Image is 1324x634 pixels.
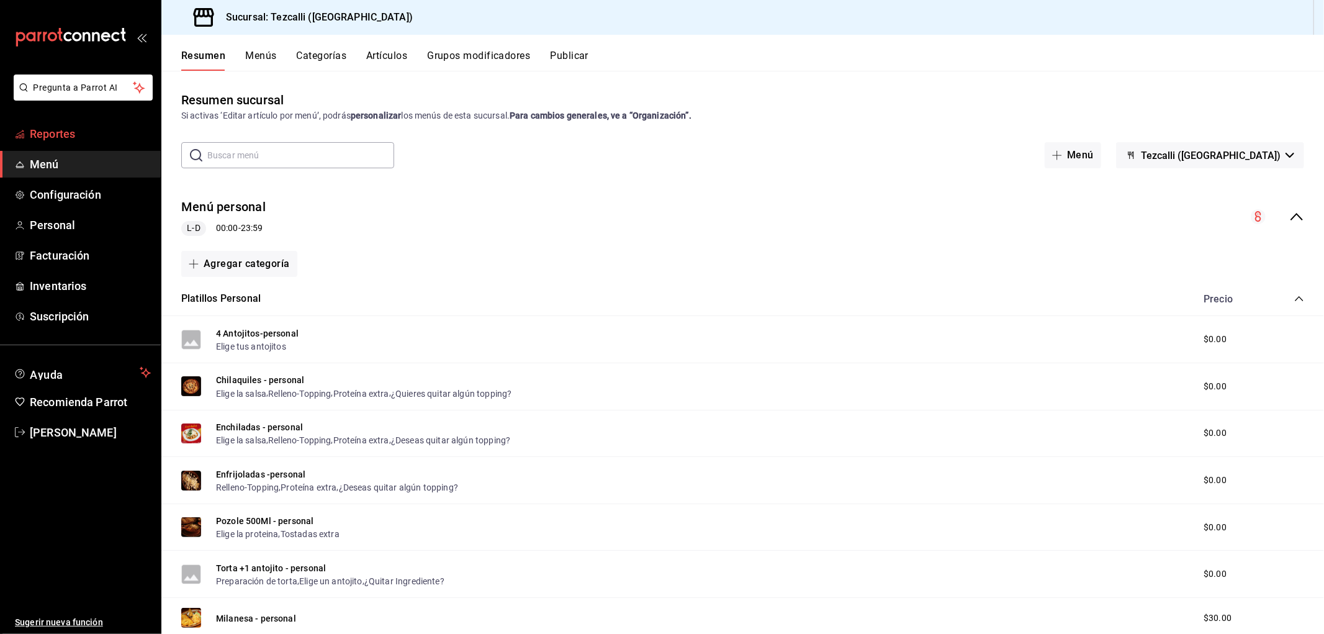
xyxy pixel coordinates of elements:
[216,481,279,494] button: Relleno-Topping
[30,424,151,441] span: [PERSON_NAME]
[216,433,510,446] div: , , ,
[351,111,402,120] strong: personalizar
[268,387,331,400] button: Relleno-Topping
[30,156,151,173] span: Menú
[550,50,588,71] button: Publicar
[427,50,530,71] button: Grupos modificadores
[364,575,444,587] button: ¿Quitar Ingrediente?
[181,251,297,277] button: Agregar categoría
[181,50,1324,71] div: navigation tabs
[216,374,304,386] button: Chilaquiles - personal
[181,423,201,443] img: Preview
[216,515,313,527] button: Pozole 500Ml - personal
[216,574,444,587] div: , ,
[1141,150,1281,161] span: Tezcalli ([GEOGRAPHIC_DATA])
[245,50,276,71] button: Menús
[1204,612,1232,625] span: $30.00
[181,221,266,236] div: 00:00 - 23:59
[339,481,458,494] button: ¿Deseas quitar algún topping?
[297,50,347,71] button: Categorías
[299,575,363,587] button: Elige un antojito
[216,468,305,481] button: Enfrijoladas -personal
[1045,142,1101,168] button: Menú
[30,394,151,410] span: Recomienda Parrot
[181,50,225,71] button: Resumen
[216,387,266,400] button: Elige la salsa
[216,340,286,353] button: Elige tus antojitos
[216,575,297,587] button: Preparación de torta
[181,292,261,306] button: Platillos Personal
[181,91,284,109] div: Resumen sucursal
[207,143,394,168] input: Buscar menú
[333,434,389,446] button: Proteína extra
[181,376,201,396] img: Preview
[1204,474,1227,487] span: $0.00
[30,278,151,294] span: Inventarios
[161,188,1324,246] div: collapse-menu-row
[391,387,512,400] button: ¿Quieres quitar algún topping?
[181,198,266,216] button: Menú personal
[1294,294,1304,304] button: collapse-category-row
[216,528,279,540] button: Elige la proteina
[1116,142,1304,168] button: Tezcalli ([GEOGRAPHIC_DATA])
[1204,568,1227,581] span: $0.00
[1191,293,1271,305] div: Precio
[281,528,340,540] button: Tostadas extra
[181,608,201,628] img: Preview
[216,386,511,399] div: , , ,
[216,327,299,340] button: 4 Antojitos-personal
[216,481,458,494] div: , ,
[30,308,151,325] span: Suscripción
[216,434,266,446] button: Elige la salsa
[30,365,135,380] span: Ayuda
[181,109,1304,122] div: Si activas ‘Editar artículo por menú’, podrás los menús de esta sucursal.
[181,517,201,537] img: Preview
[281,481,336,494] button: Proteína extra
[182,222,205,235] span: L-D
[14,75,153,101] button: Pregunta a Parrot AI
[216,421,303,433] button: Enchiladas - personal
[15,616,151,629] span: Sugerir nueva función
[30,186,151,203] span: Configuración
[137,32,146,42] button: open_drawer_menu
[333,387,389,400] button: Proteína extra
[34,81,133,94] span: Pregunta a Parrot AI
[30,125,151,142] span: Reportes
[216,527,340,540] div: ,
[216,10,413,25] h3: Sucursal: Tezcalli ([GEOGRAPHIC_DATA])
[1204,521,1227,534] span: $0.00
[1204,427,1227,440] span: $0.00
[30,247,151,264] span: Facturación
[391,434,510,446] button: ¿Deseas quitar algún topping?
[1204,333,1227,346] span: $0.00
[30,217,151,233] span: Personal
[1204,380,1227,393] span: $0.00
[268,434,331,446] button: Relleno-Topping
[510,111,691,120] strong: Para cambios generales, ve a “Organización”.
[216,612,296,625] button: Milanesa - personal
[9,90,153,103] a: Pregunta a Parrot AI
[366,50,407,71] button: Artículos
[216,562,326,574] button: Torta +1 antojito - personal
[181,471,201,491] img: Preview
